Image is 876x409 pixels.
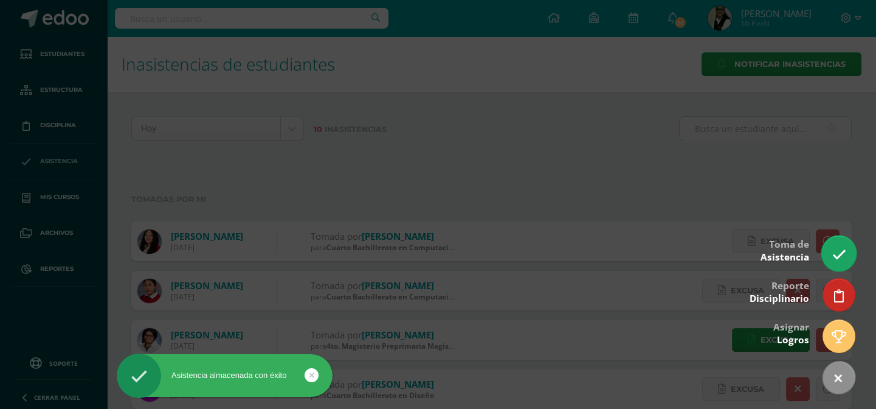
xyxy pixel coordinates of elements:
[117,370,333,381] div: Asistencia almacenada con éxito
[760,230,809,270] div: Toma de
[760,251,809,264] span: Asistencia
[773,313,809,352] div: Asignar
[777,334,809,346] span: Logros
[750,292,809,305] span: Disciplinario
[750,271,809,311] div: Reporte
